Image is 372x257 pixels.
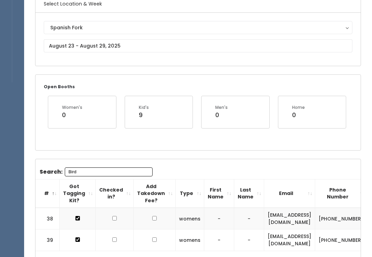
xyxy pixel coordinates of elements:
[65,167,153,176] input: Search:
[176,208,204,229] td: womens
[264,229,315,251] td: [EMAIL_ADDRESS][DOMAIN_NAME]
[292,104,305,111] div: Home
[234,208,264,229] td: -
[292,111,305,120] div: 0
[62,104,82,111] div: Women's
[176,179,204,208] th: Type: activate to sort column ascending
[234,179,264,208] th: Last Name: activate to sort column ascending
[44,39,352,52] input: August 23 - August 29, 2025
[40,167,153,176] label: Search:
[139,104,149,111] div: Kid's
[264,179,315,208] th: Email: activate to sort column ascending
[315,208,367,229] td: [PHONE_NUMBER]
[134,179,176,208] th: Add Takedown Fee?: activate to sort column ascending
[215,104,228,111] div: Men's
[176,229,204,251] td: womens
[215,111,228,120] div: 0
[35,208,60,229] td: 38
[35,229,60,251] td: 39
[60,179,96,208] th: Got Tagging Kit?: activate to sort column ascending
[44,21,352,34] button: Spanish Fork
[234,229,264,251] td: -
[35,179,60,208] th: #: activate to sort column descending
[315,179,367,208] th: Phone Number: activate to sort column ascending
[204,208,234,229] td: -
[44,84,75,90] small: Open Booths
[264,208,315,229] td: [EMAIL_ADDRESS][DOMAIN_NAME]
[204,179,234,208] th: First Name: activate to sort column ascending
[204,229,234,251] td: -
[50,24,346,31] div: Spanish Fork
[96,179,134,208] th: Checked in?: activate to sort column ascending
[315,229,367,251] td: [PHONE_NUMBER]
[62,111,82,120] div: 0
[139,111,149,120] div: 9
